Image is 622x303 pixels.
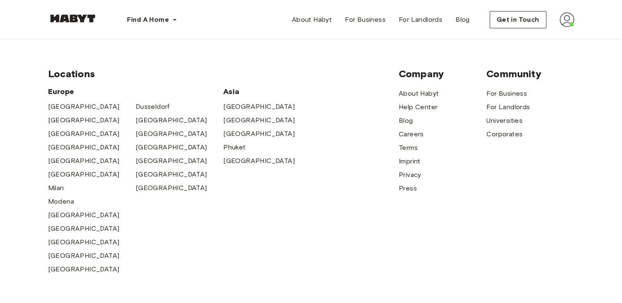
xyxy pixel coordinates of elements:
a: Blog [399,116,413,126]
a: [GEOGRAPHIC_DATA] [48,237,120,247]
span: For Business [345,15,386,25]
a: For Business [486,89,527,99]
a: [GEOGRAPHIC_DATA] [48,210,120,220]
span: About Habyt [292,15,332,25]
a: Corporates [486,129,523,139]
a: [GEOGRAPHIC_DATA] [136,115,207,125]
span: Asia [223,87,311,96]
a: For Landlords [392,11,449,28]
span: Europe [48,87,224,96]
a: For Landlords [486,102,530,112]
a: Imprint [399,156,421,166]
a: [GEOGRAPHIC_DATA] [136,170,207,179]
button: Find A Home [120,11,184,28]
a: Universities [486,116,523,126]
a: Privacy [399,170,421,180]
a: Terms [399,143,418,153]
a: Help Center [399,102,437,112]
a: Dusseldorf [136,102,170,112]
a: [GEOGRAPHIC_DATA] [136,183,207,193]
a: For Business [338,11,392,28]
img: avatar [560,12,574,27]
span: Company [399,68,486,80]
button: Get in Touch [490,11,546,28]
a: [GEOGRAPHIC_DATA] [223,102,295,112]
a: Modena [48,197,74,207]
a: [GEOGRAPHIC_DATA] [48,156,120,166]
a: [GEOGRAPHIC_DATA] [136,129,207,139]
span: For Landlords [399,15,442,25]
span: Blog [456,15,470,25]
a: Careers [399,129,424,139]
a: [GEOGRAPHIC_DATA] [48,224,120,234]
a: [GEOGRAPHIC_DATA] [223,129,295,139]
span: Get in Touch [497,15,539,25]
a: Phuket [223,142,245,152]
a: [GEOGRAPHIC_DATA] [48,170,120,179]
span: Find A Home [127,15,169,25]
a: [GEOGRAPHIC_DATA] [223,115,295,125]
a: About Habyt [285,11,338,28]
a: [GEOGRAPHIC_DATA] [136,142,207,152]
span: Community [486,68,574,80]
a: [GEOGRAPHIC_DATA] [48,102,120,112]
span: Locations [48,68,399,80]
a: Blog [449,11,476,28]
a: Press [399,184,417,193]
img: Habyt [48,14,97,23]
a: [GEOGRAPHIC_DATA] [48,115,120,125]
a: [GEOGRAPHIC_DATA] [48,251,120,261]
a: [GEOGRAPHIC_DATA] [48,142,120,152]
a: [GEOGRAPHIC_DATA] [223,156,295,166]
a: [GEOGRAPHIC_DATA] [48,129,120,139]
a: About Habyt [399,89,439,99]
a: [GEOGRAPHIC_DATA] [48,264,120,274]
a: Milan [48,183,64,193]
a: [GEOGRAPHIC_DATA] [136,156,207,166]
